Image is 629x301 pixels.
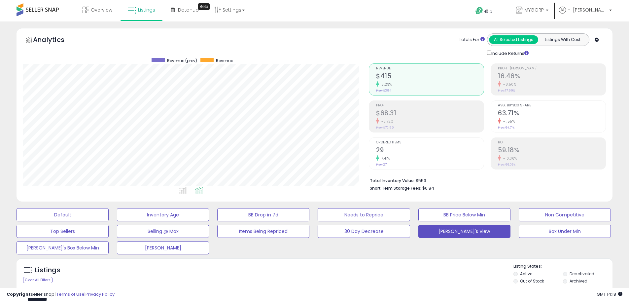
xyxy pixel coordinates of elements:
[538,35,587,44] button: Listings With Cost
[519,208,611,221] button: Non Competitive
[86,291,115,297] a: Privacy Policy
[376,163,387,167] small: Prev: 27
[56,291,85,297] a: Terms of Use
[376,126,394,130] small: Prev: $70.95
[376,104,484,107] span: Profit
[167,58,197,63] span: Revenue (prev)
[501,82,516,87] small: -8.50%
[376,141,484,144] span: Ordered Items
[524,7,544,13] span: MYGORP
[379,156,390,161] small: 7.41%
[318,208,410,221] button: Needs to Reprice
[498,104,606,107] span: Avg. Buybox Share
[568,7,607,13] span: Hi [PERSON_NAME]
[217,225,309,238] button: Items Being Repriced
[17,241,109,254] button: [PERSON_NAME]'s Box Below Min
[422,185,434,191] span: $0.84
[370,176,601,184] li: $553
[216,58,233,63] span: Revenue
[198,3,210,10] div: Tooltip anchor
[498,146,606,155] h2: 59.18%
[217,208,309,221] button: BB Drop in 7d
[489,35,538,44] button: All Selected Listings
[91,7,112,13] span: Overview
[498,72,606,81] h2: 16.46%
[376,72,484,81] h2: $415
[7,291,115,298] div: seller snap | |
[138,7,155,13] span: Listings
[376,109,484,118] h2: $68.31
[370,178,415,183] b: Total Inventory Value:
[498,126,514,130] small: Prev: 64.71%
[570,271,594,277] label: Deactivated
[379,82,392,87] small: 5.23%
[597,291,622,297] span: 2025-08-13 14:18 GMT
[117,241,209,254] button: [PERSON_NAME]
[117,225,209,238] button: Selling @ Max
[501,156,517,161] small: -10.36%
[117,208,209,221] button: Inventory Age
[498,141,606,144] span: ROI
[498,67,606,70] span: Profit [PERSON_NAME]
[475,7,483,15] i: Get Help
[520,278,544,284] label: Out of Stock
[520,271,532,277] label: Active
[418,208,510,221] button: BB Price Below Min
[376,89,391,93] small: Prev: $394
[35,266,60,275] h5: Listings
[376,146,484,155] h2: 29
[559,7,612,21] a: Hi [PERSON_NAME]
[7,291,31,297] strong: Copyright
[33,35,77,46] h5: Analytics
[498,163,515,167] small: Prev: 66.02%
[498,109,606,118] h2: 63.71%
[376,67,484,70] span: Revenue
[17,208,109,221] button: Default
[379,119,393,124] small: -3.72%
[519,225,611,238] button: Box Under Min
[318,225,410,238] button: 30 Day Decrease
[470,2,505,21] a: Help
[459,37,485,43] div: Totals For
[178,7,199,13] span: DataHub
[482,49,537,57] div: Include Returns
[498,89,515,93] small: Prev: 17.99%
[370,185,421,191] b: Short Term Storage Fees:
[17,225,109,238] button: Top Sellers
[483,9,492,14] span: Help
[501,119,515,124] small: -1.55%
[418,225,510,238] button: [PERSON_NAME]'s View
[23,277,52,283] div: Clear All Filters
[570,278,587,284] label: Archived
[513,263,612,270] p: Listing States:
